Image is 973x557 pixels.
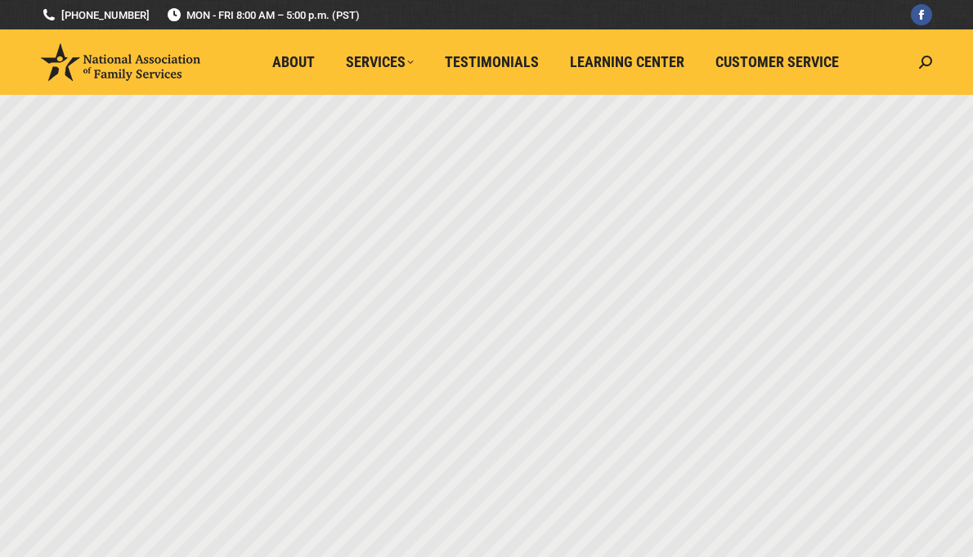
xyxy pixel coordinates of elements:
a: Learning Center [558,47,696,78]
a: About [261,47,326,78]
span: Testimonials [445,53,539,71]
a: Facebook page opens in new window [911,4,932,25]
span: Customer Service [715,53,839,71]
span: About [272,53,315,71]
span: Learning Center [570,53,684,71]
a: Testimonials [433,47,550,78]
span: MON - FRI 8:00 AM – 5:00 p.m. (PST) [166,7,360,23]
a: Customer Service [704,47,850,78]
span: Services [346,53,414,71]
img: National Association of Family Services [41,43,200,81]
a: [PHONE_NUMBER] [41,7,150,23]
